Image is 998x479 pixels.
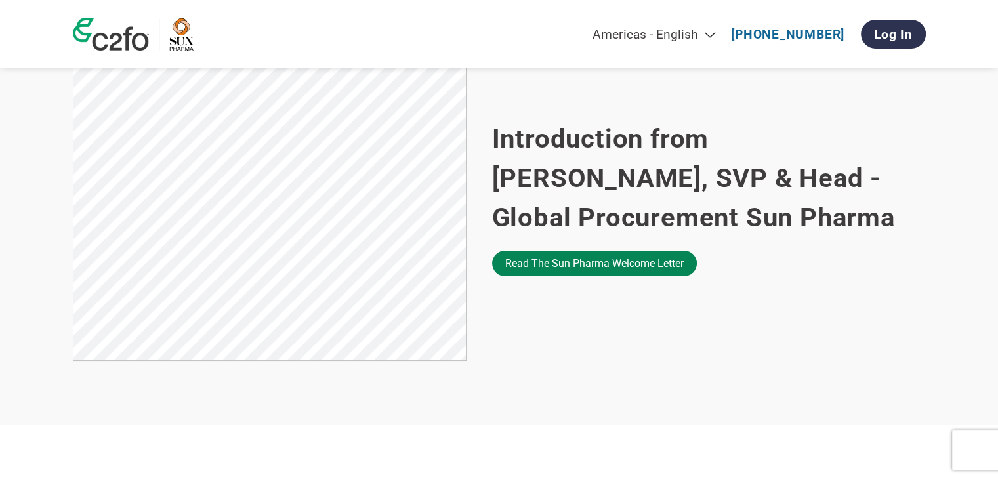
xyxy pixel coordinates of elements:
[169,18,194,51] img: Sun Pharma
[492,251,697,276] a: Read the Sun Pharma welcome letter
[492,119,926,238] h2: Introduction from [PERSON_NAME], SVP & Head - Global Procurement Sun Pharma
[73,18,149,51] img: c2fo logo
[731,27,844,42] a: [PHONE_NUMBER]
[861,20,926,49] a: Log In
